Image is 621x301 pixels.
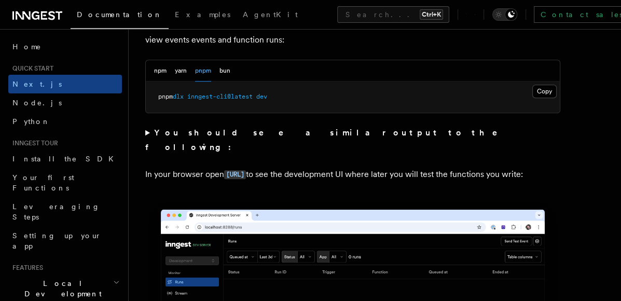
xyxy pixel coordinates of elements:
[154,60,167,81] button: npm
[243,10,298,19] span: AgentKit
[237,3,304,28] a: AgentKit
[8,149,122,168] a: Install the SDK
[420,9,443,20] kbd: Ctrl+K
[169,3,237,28] a: Examples
[219,60,230,81] button: bun
[12,155,120,163] span: Install the SDK
[158,93,173,100] span: pnpm
[8,226,122,255] a: Setting up your app
[8,75,122,93] a: Next.js
[12,99,62,107] span: Node.js
[8,64,53,73] span: Quick start
[492,8,517,21] button: Toggle dark mode
[532,85,557,98] button: Copy
[224,169,246,179] a: [URL]
[145,18,560,47] p: Next, start the , which is a fast, in-memory version of Inngest where you can quickly send and vi...
[224,170,246,179] code: [URL]
[12,173,74,192] span: Your first Functions
[8,37,122,56] a: Home
[71,3,169,29] a: Documentation
[173,93,184,100] span: dlx
[8,168,122,197] a: Your first Functions
[175,10,230,19] span: Examples
[187,93,253,100] span: inngest-cli@latest
[8,264,43,272] span: Features
[337,6,449,23] button: Search...Ctrl+K
[12,202,100,221] span: Leveraging Steps
[12,231,102,250] span: Setting up your app
[195,60,211,81] button: pnpm
[145,126,560,155] summary: You should see a similar output to the following:
[12,42,42,52] span: Home
[8,278,113,299] span: Local Development
[77,10,162,19] span: Documentation
[8,112,122,131] a: Python
[8,93,122,112] a: Node.js
[8,197,122,226] a: Leveraging Steps
[145,128,512,152] strong: You should see a similar output to the following:
[256,93,267,100] span: dev
[145,167,560,182] p: In your browser open to see the development UI where later you will test the functions you write:
[8,139,58,147] span: Inngest tour
[12,117,50,126] span: Python
[175,60,187,81] button: yarn
[12,80,62,88] span: Next.js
